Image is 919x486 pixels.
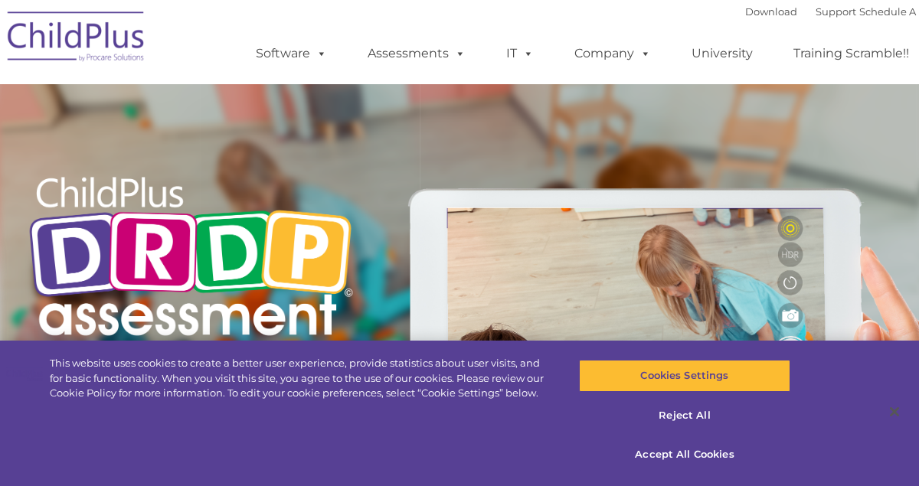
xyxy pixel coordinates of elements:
[50,356,551,401] div: This website uses cookies to create a better user experience, provide statistics about user visit...
[676,38,768,69] a: University
[559,38,666,69] a: Company
[745,5,797,18] a: Download
[579,439,790,471] button: Accept All Cookies
[240,38,342,69] a: Software
[579,400,790,432] button: Reject All
[23,157,358,360] img: Copyright - DRDP Logo Light
[816,5,856,18] a: Support
[352,38,481,69] a: Assessments
[878,395,911,429] button: Close
[579,360,790,392] button: Cookies Settings
[491,38,549,69] a: IT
